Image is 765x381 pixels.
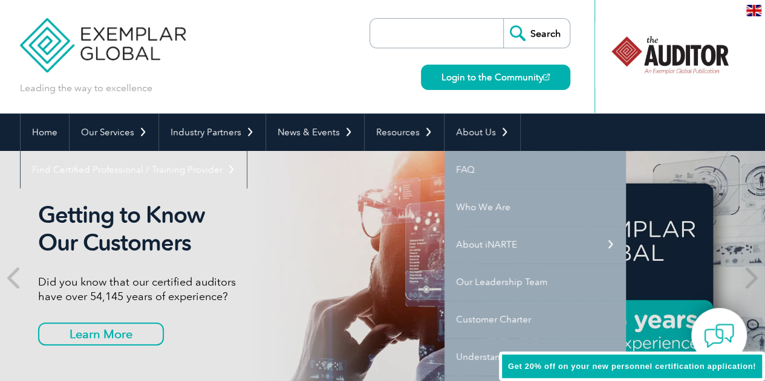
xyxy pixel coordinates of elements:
a: Customer Charter [444,301,626,338]
a: Who We Are [444,188,626,226]
a: About Us [444,114,520,151]
img: en [746,5,761,16]
img: open_square.png [543,74,550,80]
input: Search [503,19,570,48]
span: Get 20% off on your new personnel certification application! [508,362,756,371]
a: News & Events [266,114,364,151]
a: Learn More [38,322,164,345]
a: Login to the Community [421,65,570,90]
a: FAQ [444,151,626,188]
a: Resources [365,114,444,151]
a: Industry Partners [159,114,265,151]
p: Leading the way to excellence [20,82,152,95]
h2: Getting to Know Our Customers [38,201,492,257]
a: About iNARTE [444,226,626,263]
a: Find Certified Professional / Training Provider [21,151,247,188]
p: Did you know that our certified auditors have over 54,145 years of experience? [38,275,492,304]
a: Home [21,114,69,151]
a: Our Leadership Team [444,263,626,301]
a: Our Services [70,114,158,151]
img: contact-chat.png [704,321,734,351]
a: Understanding Our Customers [444,338,626,376]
